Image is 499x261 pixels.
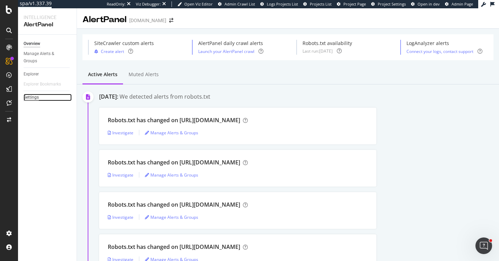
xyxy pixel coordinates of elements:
div: [DATE]: [99,93,118,101]
button: Launch your AlertPanel crawl [198,48,254,55]
div: Last run: [DATE] [303,48,333,54]
span: Logs Projects List [267,1,298,7]
span: Project Page [343,1,366,7]
div: AlertPanel [82,14,126,26]
div: Manage Alerts & Groups [24,50,65,65]
a: Projects List [303,1,332,7]
div: Explorer [24,71,39,78]
div: LogAnalyzer alerts [406,40,482,47]
a: Launch your AlertPanel crawl [198,48,254,54]
button: Investigate [108,127,133,138]
iframe: Intercom live chat [475,237,492,254]
button: Manage Alerts & Groups [145,211,198,223]
div: Robots.txt availability [303,40,352,47]
button: Investigate [108,169,133,180]
div: Robots.txt has changed on [URL][DOMAIN_NAME] [108,243,240,251]
div: SiteCrawler custom alerts [94,40,154,47]
div: Settings [24,94,39,101]
a: Open Viz Editor [177,1,213,7]
a: Project Page [337,1,366,7]
a: Manage Alerts & Groups [145,130,198,136]
span: Admin Page [452,1,473,7]
a: Investigate [108,172,133,178]
a: Explorer [24,71,72,78]
div: Robots.txt has changed on [URL][DOMAIN_NAME] [108,201,240,209]
span: Projects List [310,1,332,7]
div: AlertPanel [24,21,71,29]
button: Create alert [94,48,124,55]
div: AlertPanel daily crawl alerts [198,40,263,47]
a: Manage Alerts & Groups [145,214,198,220]
button: Manage Alerts & Groups [145,169,198,180]
div: Intelligence [24,14,71,21]
button: Connect your logs, contact support [406,48,473,55]
button: Manage Alerts & Groups [145,127,198,138]
span: Admin Crawl List [225,1,255,7]
a: Investigate [108,130,133,136]
div: Overview [24,40,40,47]
a: Settings [24,94,72,101]
div: Robots.txt has changed on [URL][DOMAIN_NAME] [108,159,240,166]
a: Logs Projects List [260,1,298,7]
a: Manage Alerts & Groups [24,50,72,65]
div: Muted alerts [129,71,159,78]
div: ReadOnly: [107,1,125,7]
div: Active alerts [88,71,117,78]
div: [DOMAIN_NAME] [129,17,166,24]
button: Investigate [108,211,133,223]
a: Admin Crawl List [218,1,255,7]
a: Connect your logs, contact support [406,48,473,54]
a: Investigate [108,214,133,220]
div: Robots.txt has changed on [URL][DOMAIN_NAME] [108,116,240,124]
a: Admin Page [445,1,473,7]
a: Explorer Bookmarks [24,81,68,88]
div: Viz Debugger: [136,1,161,7]
div: arrow-right-arrow-left [169,18,173,23]
span: Project Settings [378,1,406,7]
a: Project Settings [371,1,406,7]
div: Explorer Bookmarks [24,81,61,88]
span: Open in dev [418,1,440,7]
a: Overview [24,40,72,47]
span: Open Viz Editor [184,1,213,7]
a: Manage Alerts & Groups [145,172,198,178]
a: Open in dev [411,1,440,7]
div: We detected alerts from robots.txt [120,93,210,101]
div: Create alert [101,48,124,54]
